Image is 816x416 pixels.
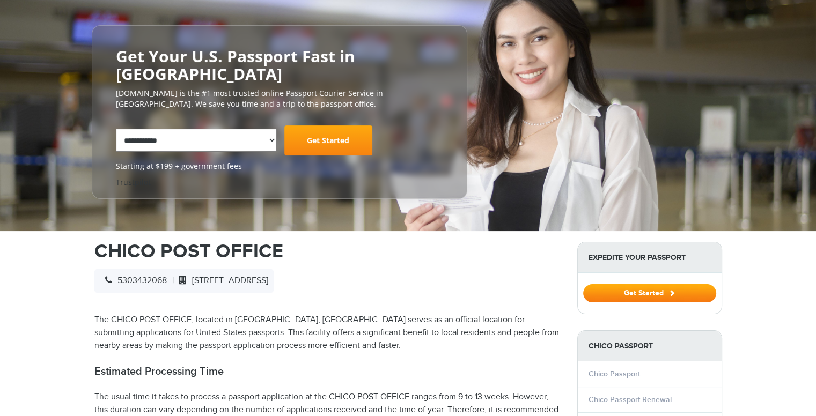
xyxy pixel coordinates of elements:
[116,88,443,109] p: [DOMAIN_NAME] is the #1 most trusted online Passport Courier Service in [GEOGRAPHIC_DATA]. We sav...
[583,288,716,297] a: Get Started
[116,177,151,187] a: Trustpilot
[589,369,640,378] a: Chico Passport
[116,161,443,172] span: Starting at $199 + government fees
[94,242,561,261] h1: CHICO POST OFFICE
[116,47,443,83] h2: Get Your U.S. Passport Fast in [GEOGRAPHIC_DATA]
[94,269,274,293] div: |
[583,284,716,302] button: Get Started
[284,125,372,155] a: Get Started
[589,395,672,404] a: Chico Passport Renewal
[578,331,722,361] strong: Chico Passport
[100,276,167,286] span: 5303432068
[174,276,268,286] span: [STREET_ADDRESS]
[94,314,561,352] p: The CHICO POST OFFICE, located in [GEOGRAPHIC_DATA], [GEOGRAPHIC_DATA] serves as an official loca...
[578,242,722,273] strong: Expedite Your Passport
[94,365,561,378] h2: Estimated Processing Time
